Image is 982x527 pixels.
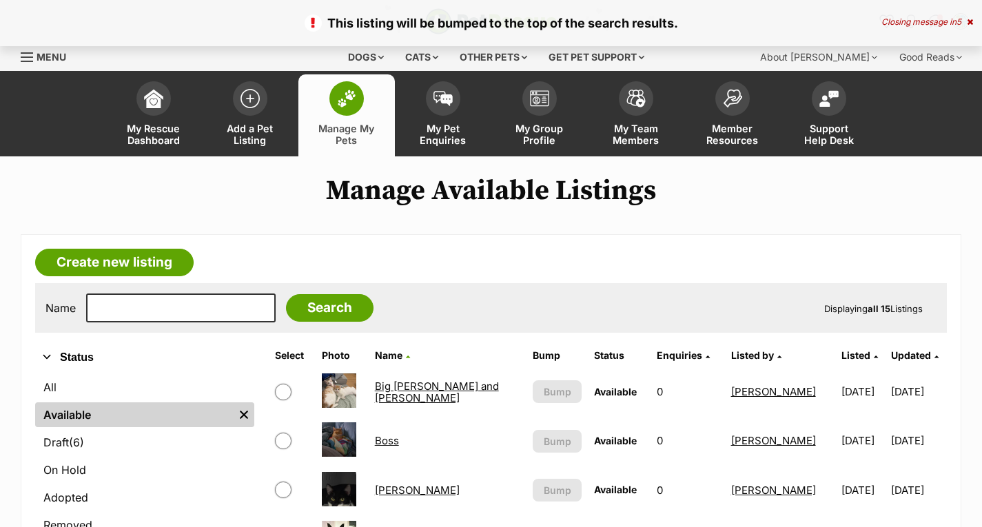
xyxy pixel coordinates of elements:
th: Bump [527,344,587,366]
img: team-members-icon-5396bd8760b3fe7c0b43da4ab00e1e3bb1a5d9ba89233759b79545d2d3fc5d0d.svg [626,90,646,107]
span: Menu [37,51,66,63]
img: pet-enquiries-icon-7e3ad2cf08bfb03b45e93fb7055b45f3efa6380592205ae92323e6603595dc1f.svg [433,91,453,106]
img: manage-my-pets-icon-02211641906a0b7f246fdf0571729dbe1e7629f14944591b6c1af311fb30b64b.svg [337,90,356,107]
div: Closing message in [881,17,973,27]
a: Member Resources [684,74,781,156]
td: 0 [651,466,724,514]
a: [PERSON_NAME] [731,484,816,497]
strong: all 15 [868,303,890,314]
span: My Rescue Dashboard [123,123,185,146]
th: Photo [316,344,368,366]
div: About [PERSON_NAME] [750,43,887,71]
span: Manage My Pets [316,123,378,146]
div: Other pets [450,43,537,71]
button: Bump [533,479,582,502]
img: member-resources-icon-8e73f808a243e03378d46382f2149f9095a855e16c252ad45f914b54edf8863c.svg [723,89,742,107]
td: [DATE] [836,466,890,514]
span: Support Help Desk [798,123,860,146]
div: Get pet support [539,43,654,71]
span: My Group Profile [509,123,571,146]
a: Adopted [35,485,254,510]
div: Dogs [338,43,393,71]
img: add-pet-listing-icon-0afa8454b4691262ce3f59096e99ab1cd57d4a30225e0717b998d2c9b9846f56.svg [241,89,260,108]
span: My Pet Enquiries [412,123,474,146]
a: On Hold [35,457,254,482]
a: Menu [21,43,76,68]
span: Member Resources [702,123,764,146]
a: My Group Profile [491,74,588,156]
th: Status [589,344,650,366]
span: Name [375,349,402,361]
div: Cats [396,43,448,71]
a: Name [375,349,410,361]
button: Bump [533,430,582,453]
td: [DATE] [891,368,945,415]
span: (6) [69,434,84,451]
span: Available [594,435,637,446]
a: My Pet Enquiries [395,74,491,156]
a: Manage My Pets [298,74,395,156]
span: Updated [891,349,931,361]
span: Displaying Listings [824,303,923,314]
td: [DATE] [891,417,945,464]
a: Add a Pet Listing [202,74,298,156]
a: My Rescue Dashboard [105,74,202,156]
td: [DATE] [836,368,890,415]
a: Support Help Desk [781,74,877,156]
a: [PERSON_NAME] [375,484,460,497]
a: Listed by [731,349,781,361]
a: Available [35,402,234,427]
button: Status [35,349,254,366]
span: Listed by [731,349,774,361]
a: Boss [375,434,399,447]
a: [PERSON_NAME] [731,434,816,447]
td: [DATE] [891,466,945,514]
img: dashboard-icon-eb2f2d2d3e046f16d808141f083e7271f6b2e854fb5c12c21221c1fb7104beca.svg [144,89,163,108]
a: Create new listing [35,249,194,276]
a: Big [PERSON_NAME] and [PERSON_NAME] [375,380,499,404]
a: All [35,375,254,400]
p: This listing will be bumped to the top of the search results. [14,14,968,32]
input: Search [286,294,374,322]
a: [PERSON_NAME] [731,385,816,398]
span: Bump [544,434,571,448]
td: [DATE] [836,417,890,464]
a: My Team Members [588,74,684,156]
a: Listed [841,349,878,361]
span: Bump [544,483,571,497]
span: translation missing: en.admin.listings.index.attributes.enquiries [657,349,702,361]
span: Available [594,386,637,397]
span: Bump [544,384,571,399]
a: Remove filter [234,402,254,427]
span: Available [594,484,637,495]
span: Listed [841,349,870,361]
th: Select [269,344,315,366]
img: help-desk-icon-fdf02630f3aa405de69fd3d07c3f3aa587a6932b1a1747fa1d2bba05be0121f9.svg [819,90,839,107]
div: Good Reads [890,43,972,71]
span: Add a Pet Listing [219,123,281,146]
a: Enquiries [657,349,710,361]
button: Bump [533,380,582,403]
a: Updated [891,349,939,361]
a: Draft [35,430,254,455]
img: group-profile-icon-3fa3cf56718a62981997c0bc7e787c4b2cf8bcc04b72c1350f741eb67cf2f40e.svg [530,90,549,107]
label: Name [45,302,76,314]
span: 5 [957,17,961,27]
span: My Team Members [605,123,667,146]
td: 0 [651,368,724,415]
td: 0 [651,417,724,464]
